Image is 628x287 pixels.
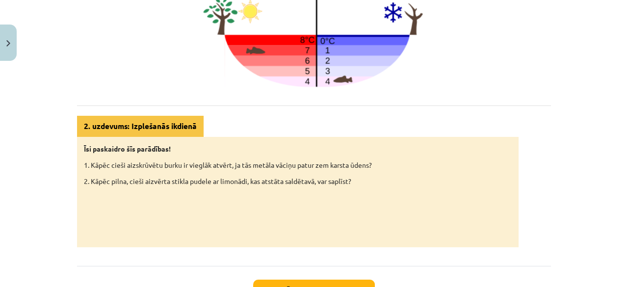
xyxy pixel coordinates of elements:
img: icon-close-lesson-0947bae3869378f0d4975bcd49f059093ad1ed9edebbc8119c70593378902aed.svg [6,40,10,47]
p: 1. Kāpēc cieši aizskrūvētu burku ir vieglāk atvērt, ja tās metāla vāciņu patur zem karsta ūdens? [84,160,512,170]
strong: 2. uzdevums: Izplešanās ikdienā [84,121,197,131]
strong: Īsi paskaidro šīs parādības! [84,144,171,153]
iframe: 2. uzdevums [84,192,618,232]
p: 2. Kāpēc pilna, cieši aizvērta stikla pudele ar limonādi, kas atstāta saldētavā, var saplīst? [84,176,512,186]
